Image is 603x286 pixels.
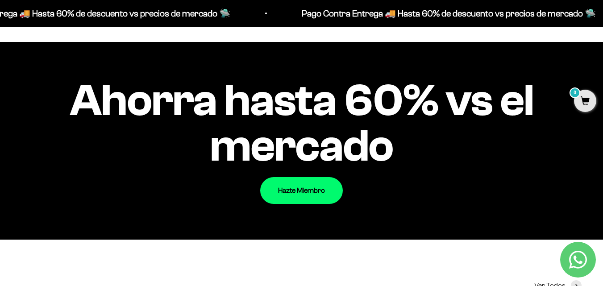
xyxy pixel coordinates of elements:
p: Pago Contra Entrega 🚚 Hasta 60% de descuento vs precios de mercado 🛸 [298,6,592,21]
impact-text: Ahorra hasta 60% vs el mercado [21,78,582,168]
mark: 0 [570,87,580,98]
a: 0 [574,97,596,107]
a: Hazte Miembro [260,177,343,204]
